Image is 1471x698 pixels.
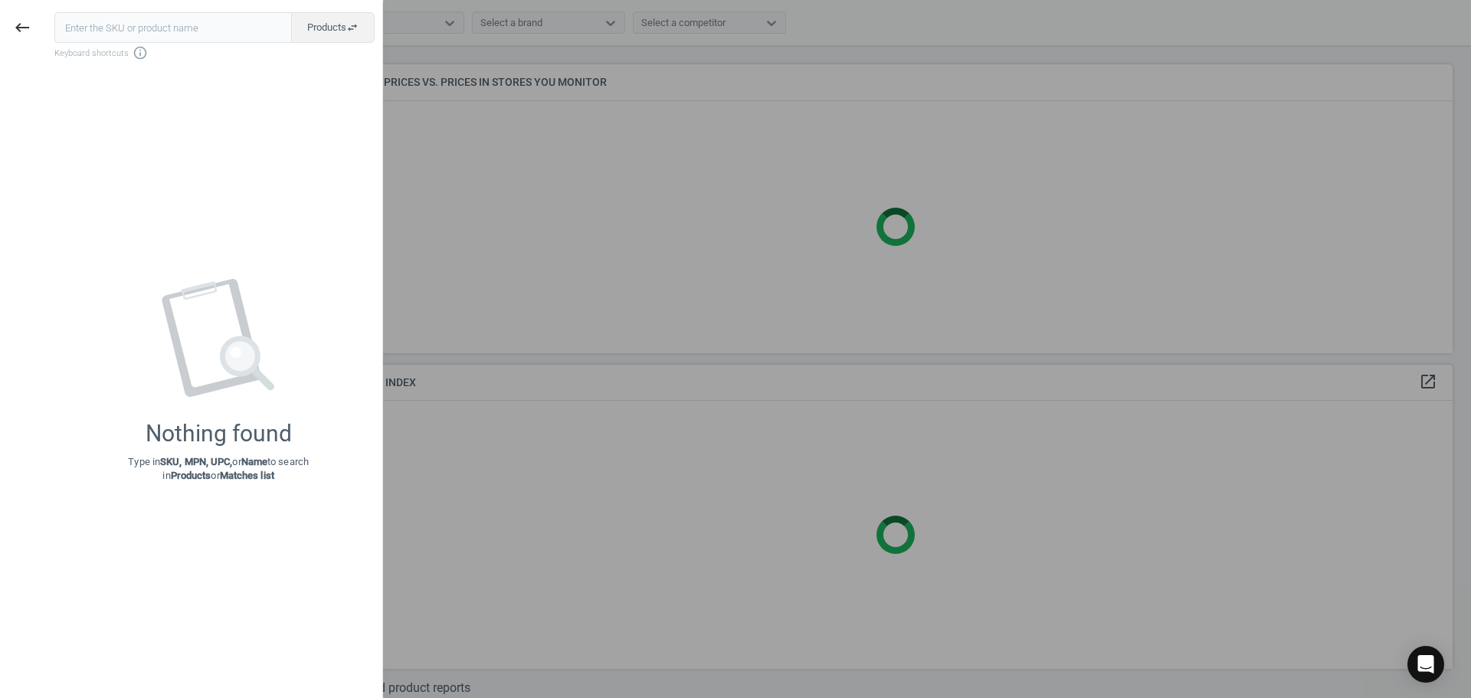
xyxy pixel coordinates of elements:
strong: Products [171,470,211,481]
span: Keyboard shortcuts [54,45,375,61]
strong: Name [241,456,267,467]
div: Nothing found [146,420,292,447]
strong: Matches list [220,470,274,481]
button: keyboard_backspace [5,10,40,46]
i: swap_horiz [346,21,359,34]
span: Products [307,21,359,34]
i: info_outline [133,45,148,61]
i: keyboard_backspace [13,18,31,37]
div: Open Intercom Messenger [1407,646,1444,683]
p: Type in or to search in or [128,455,309,483]
button: Productsswap_horiz [291,12,375,43]
strong: SKU, MPN, UPC, [160,456,232,467]
input: Enter the SKU or product name [54,12,292,43]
